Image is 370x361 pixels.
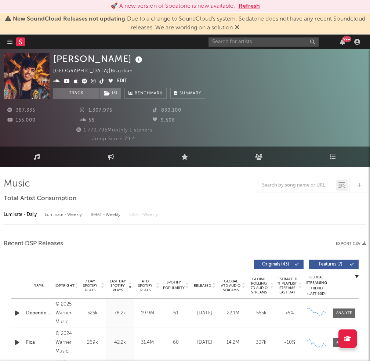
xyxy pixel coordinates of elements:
[179,91,201,95] span: Summary
[108,279,127,292] span: Last Day Spotify Plays
[75,128,152,133] span: 1.779.795 Monthly Listeners
[80,339,104,346] div: 269k
[135,279,155,292] span: ATD Spotify Plays
[55,300,77,326] div: © 2025 Warner Music Brasil Ltda.
[110,2,235,11] div: 🚀 A new version of Sodatone is now available.
[259,262,293,267] span: Originals ( 43 )
[45,209,83,221] div: Luminate - Weekly
[99,88,121,99] button: (3)
[342,36,351,42] div: 99 +
[135,310,159,317] div: 19.9M
[277,310,302,317] div: <5%
[108,339,132,346] div: 42.2k
[305,275,327,297] div: Global Streaming Trend (Last 60D)
[249,277,269,295] span: Global Rolling 7D Audio Streams
[4,209,37,221] div: Luminate - Daily
[336,242,366,246] button: Export CSV
[254,260,304,269] button: Originals(43)
[239,2,260,11] button: Refresh
[13,16,125,22] span: New SoundCloud Releases not updating
[80,279,100,292] span: 7 Day Spotify Plays
[221,279,241,292] span: Global ATD Audio Streams
[108,310,132,317] div: 78.2k
[170,88,205,99] button: Summary
[55,329,77,356] div: © 2024 Warner Music Brasil Ltda.
[340,39,345,45] button: 99+
[26,339,52,346] a: Fica
[7,108,35,113] span: 387.335
[80,310,104,317] div: 525k
[124,88,167,99] a: Benchmark
[53,284,75,288] span: Copyright
[26,310,52,317] a: Dependente
[91,209,122,221] div: BMAT - Weekly
[53,88,99,99] button: Track
[4,194,76,203] span: Total Artist Consumption
[99,88,121,99] span: ( 3 )
[163,280,185,291] span: Spotify Popularity
[192,310,217,317] div: [DATE]
[208,37,319,47] input: Search for artists
[13,16,365,31] span: : Due to a change to SoundCloud's system, Sodatone does not have any recent Soundcloud releases. ...
[153,118,175,123] span: 9.508
[249,310,273,317] div: 555k
[192,339,217,346] div: [DATE]
[92,137,135,141] span: Jump Score: 79.4
[117,77,127,86] button: Edit
[135,89,163,98] span: Benchmark
[258,183,336,188] input: Search by song name or URL
[314,262,348,267] span: Features ( 7 )
[153,108,181,113] span: 830.100
[249,339,273,346] div: 307k
[277,339,302,346] div: ~ 10 %
[277,277,297,295] span: Estimated % Playlist Streams Last Day
[4,239,63,248] span: Recent DSP Releases
[235,25,239,31] span: Dismiss
[163,339,189,346] div: 60
[221,339,245,346] div: 14.2M
[53,67,141,76] div: [GEOGRAPHIC_DATA] | Brazilian
[194,284,211,288] span: Released
[221,310,245,317] div: 22.1M
[135,339,159,346] div: 31.4M
[163,310,189,317] div: 61
[80,108,112,113] span: 1.307.975
[309,260,359,269] button: Features(7)
[80,118,95,123] span: 56
[7,118,36,123] span: 155.000
[26,283,52,288] div: Name
[53,53,144,65] div: [PERSON_NAME]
